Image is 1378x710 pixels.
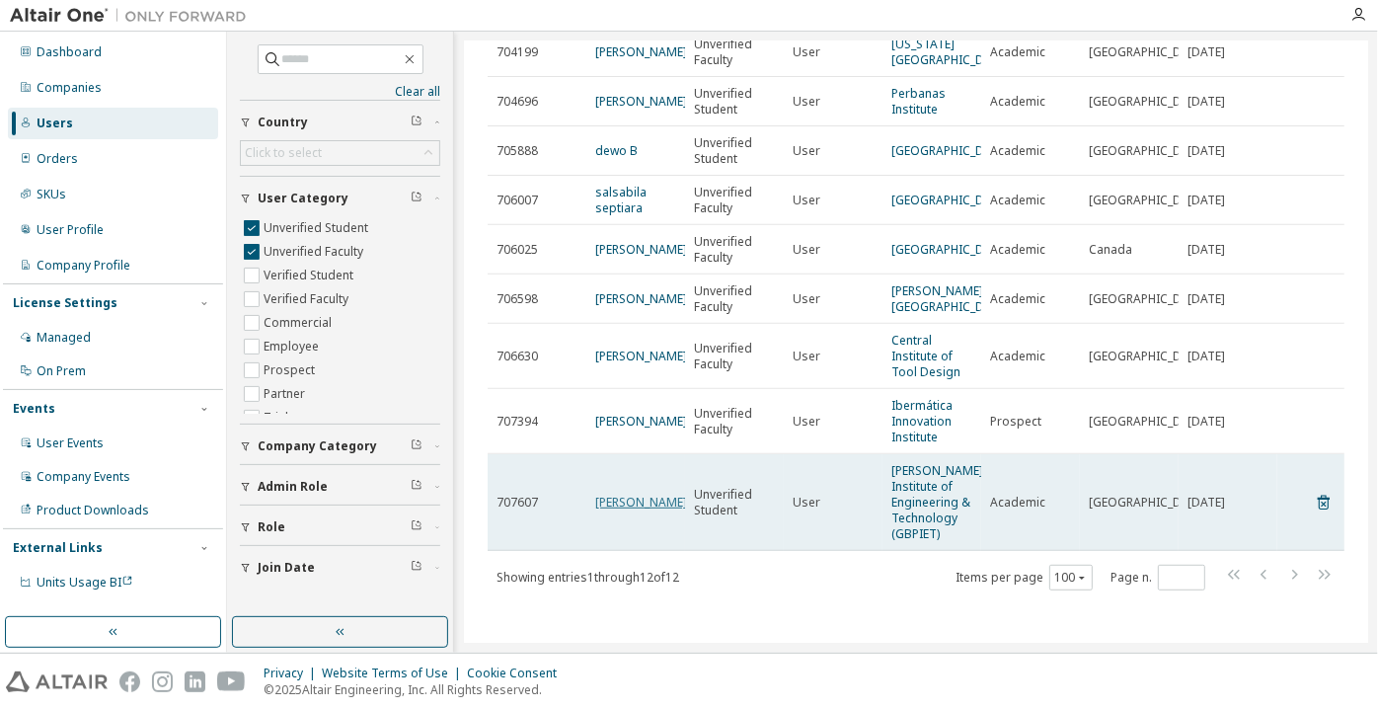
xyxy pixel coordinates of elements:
span: Clear filter [411,560,422,576]
span: [DATE] [1187,291,1225,307]
span: 706007 [497,193,538,208]
span: Unverified Faculty [694,406,775,437]
span: [GEOGRAPHIC_DATA] [1089,291,1207,307]
span: Academic [990,242,1045,258]
a: [PERSON_NAME] [595,290,687,307]
span: [DATE] [1187,193,1225,208]
a: [PERSON_NAME][GEOGRAPHIC_DATA] [891,282,1010,315]
span: User [793,291,820,307]
span: 707394 [497,414,538,430]
div: Product Downloads [37,503,149,518]
label: Trial [264,406,292,430]
span: Unverified Faculty [694,341,775,372]
a: Perbanas Institute [891,85,946,118]
img: altair_logo.svg [6,671,108,692]
div: Dashboard [37,44,102,60]
span: Clear filter [411,479,422,495]
span: Academic [990,193,1045,208]
span: [DATE] [1187,44,1225,60]
img: instagram.svg [152,671,173,692]
span: Role [258,519,285,535]
div: Orders [37,151,78,167]
span: User Category [258,191,348,206]
div: On Prem [37,363,86,379]
label: Employee [264,335,323,358]
div: Managed [37,330,91,346]
a: [PERSON_NAME] [595,348,687,364]
a: [PERSON_NAME] [595,241,687,258]
a: [US_STATE][GEOGRAPHIC_DATA] [891,36,1010,68]
a: Central Institute of Tool Design [891,332,960,380]
span: Clear filter [411,115,422,130]
div: User Events [37,435,104,451]
span: Clear filter [411,438,422,454]
span: Country [258,115,308,130]
label: Unverified Student [264,216,372,240]
button: Company Category [240,425,440,468]
div: Company Profile [37,258,130,274]
span: Unverified Student [694,487,775,518]
span: Unverified Faculty [694,185,775,216]
span: 706025 [497,242,538,258]
div: SKUs [37,187,66,202]
span: Items per page [956,565,1093,591]
div: Cookie Consent [467,666,569,681]
span: Page n. [1110,565,1205,591]
span: Company Category [258,438,377,454]
div: Website Terms of Use [322,666,467,681]
span: Clear filter [411,191,422,206]
span: [DATE] [1187,143,1225,159]
a: Ibermática Innovation Institute [891,397,953,445]
label: Partner [264,382,309,406]
span: Unverified Faculty [694,234,775,266]
span: User [793,495,820,511]
span: [GEOGRAPHIC_DATA] [1089,414,1207,430]
div: External Links [13,540,103,556]
span: [DATE] [1187,414,1225,430]
span: Admin Role [258,479,328,495]
span: Showing entries 1 through 12 of 12 [497,569,679,586]
img: linkedin.svg [185,671,205,692]
a: [PERSON_NAME] [595,43,687,60]
span: Clear filter [411,519,422,535]
a: dewo B [595,142,638,159]
span: User [793,44,820,60]
a: [PERSON_NAME] [595,494,687,511]
button: Admin Role [240,465,440,509]
span: Academic [990,143,1045,159]
span: 706598 [497,291,538,307]
button: Join Date [240,546,440,590]
span: User [793,349,820,364]
a: [PERSON_NAME] [595,413,687,430]
a: [GEOGRAPHIC_DATA] [891,192,1010,208]
button: Country [240,101,440,144]
span: [DATE] [1187,495,1225,511]
span: Academic [990,44,1045,60]
div: Company Events [37,469,130,485]
span: Canada [1089,242,1132,258]
span: Units Usage BI [37,574,133,591]
span: User [793,94,820,110]
a: [PERSON_NAME] [595,93,687,110]
div: Users [37,116,73,131]
div: Events [13,401,55,417]
span: 704696 [497,94,538,110]
span: [GEOGRAPHIC_DATA] [1089,94,1207,110]
label: Verified Faculty [264,287,352,311]
span: 704199 [497,44,538,60]
button: 100 [1054,570,1088,586]
a: [GEOGRAPHIC_DATA] [891,241,1010,258]
span: [GEOGRAPHIC_DATA] [1089,495,1207,511]
div: User Profile [37,222,104,238]
div: Click to select [241,141,439,165]
a: salsabila septiara [595,184,647,216]
span: [GEOGRAPHIC_DATA] [1089,44,1207,60]
a: [PERSON_NAME] Institute of Engineering & Technology (GBPIET) [891,462,983,542]
span: User [793,414,820,430]
label: Prospect [264,358,319,382]
div: Companies [37,80,102,96]
span: [DATE] [1187,349,1225,364]
span: [GEOGRAPHIC_DATA] [1089,349,1207,364]
span: [GEOGRAPHIC_DATA] [1089,193,1207,208]
span: Unverified Student [694,135,775,167]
